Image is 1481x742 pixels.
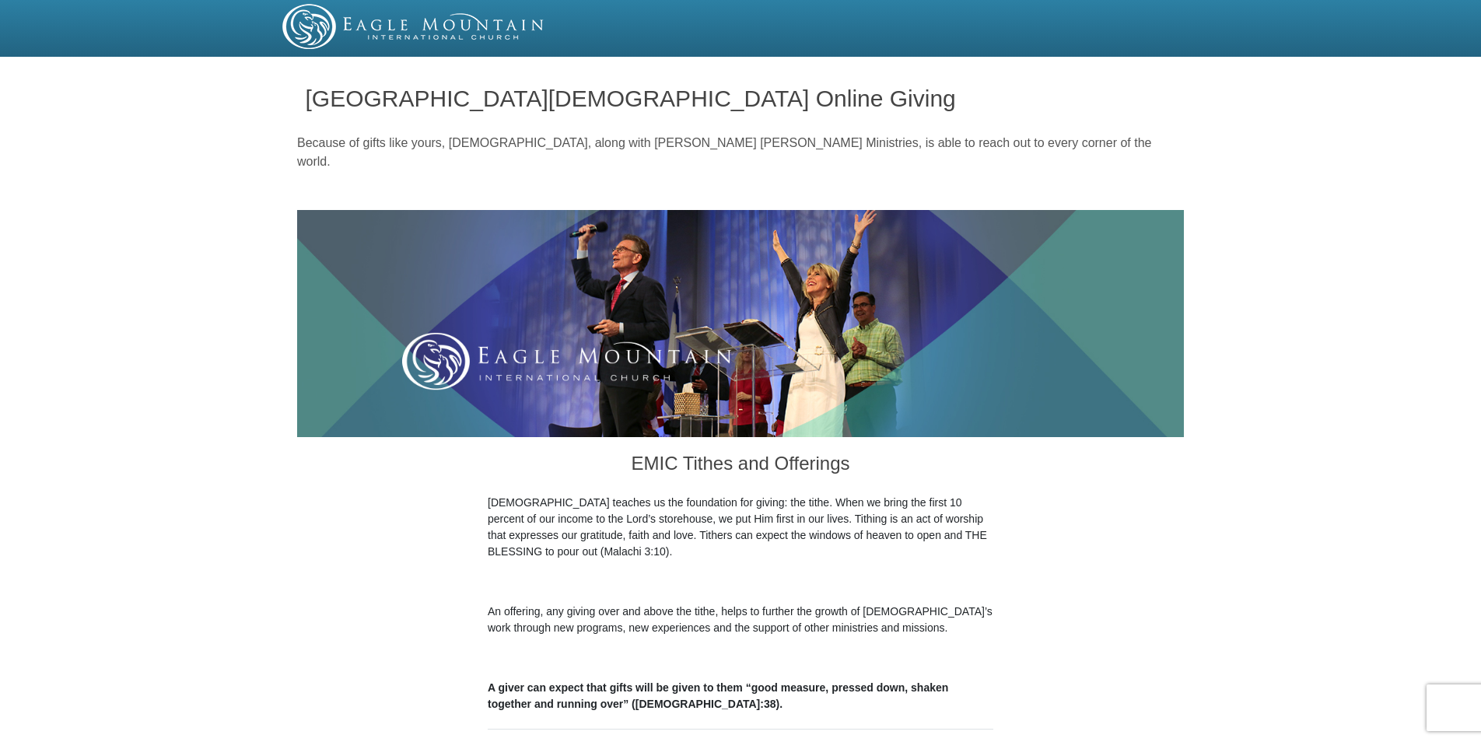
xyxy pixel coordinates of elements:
[306,86,1176,111] h1: [GEOGRAPHIC_DATA][DEMOGRAPHIC_DATA] Online Giving
[488,437,993,495] h3: EMIC Tithes and Offerings
[488,495,993,560] p: [DEMOGRAPHIC_DATA] teaches us the foundation for giving: the tithe. When we bring the first 10 pe...
[282,4,545,49] img: EMIC
[488,681,948,710] b: A giver can expect that gifts will be given to them “good measure, pressed down, shaken together ...
[488,604,993,636] p: An offering, any giving over and above the tithe, helps to further the growth of [DEMOGRAPHIC_DAT...
[297,134,1184,171] p: Because of gifts like yours, [DEMOGRAPHIC_DATA], along with [PERSON_NAME] [PERSON_NAME] Ministrie...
